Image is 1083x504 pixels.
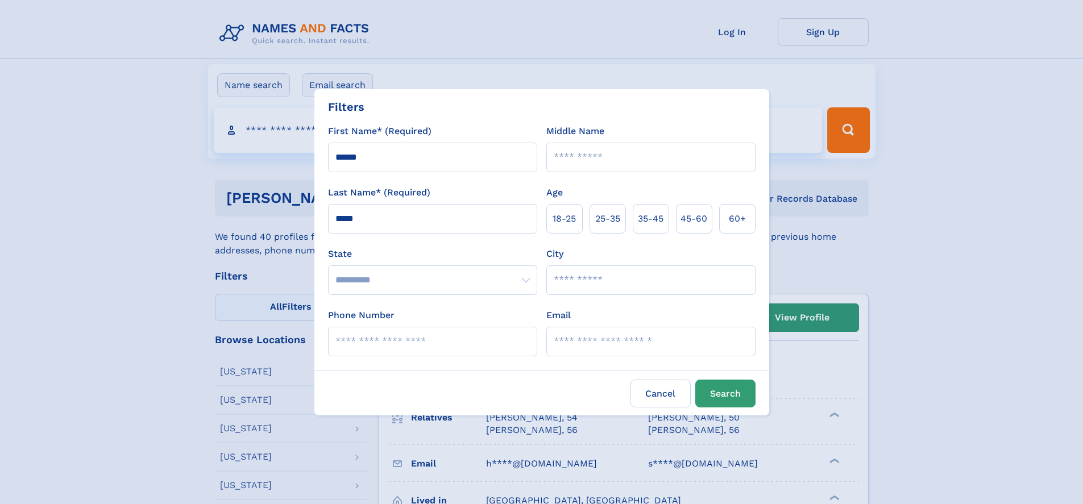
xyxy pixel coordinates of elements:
label: Email [546,309,571,322]
span: 18‑25 [553,212,576,226]
label: State [328,247,537,261]
span: 60+ [729,212,746,226]
label: Last Name* (Required) [328,186,430,199]
div: Filters [328,98,364,115]
span: 35‑45 [638,212,663,226]
label: First Name* (Required) [328,124,431,138]
label: Age [546,186,563,199]
span: 45‑60 [680,212,707,226]
button: Search [695,380,756,407]
label: Cancel [630,380,691,407]
span: 25‑35 [595,212,620,226]
label: Middle Name [546,124,604,138]
label: City [546,247,563,261]
label: Phone Number [328,309,395,322]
